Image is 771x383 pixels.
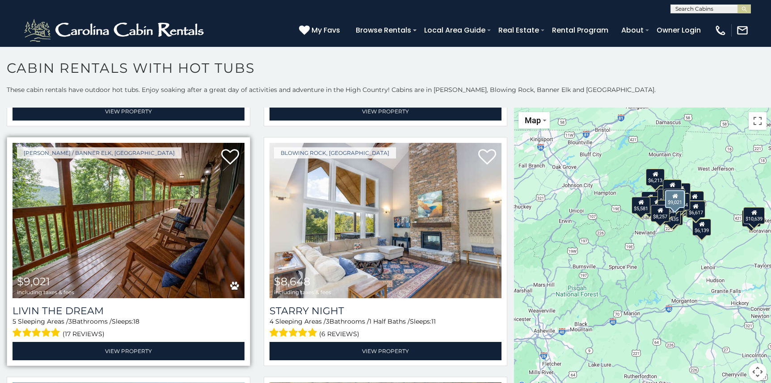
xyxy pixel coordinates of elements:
[221,148,239,167] a: Add to favorites
[63,328,105,340] span: (17 reviews)
[686,191,704,208] div: $5,978
[13,143,244,298] img: Livin the Dream
[270,305,501,317] a: Starry Night
[658,189,677,206] div: $6,077
[270,143,501,298] a: Starry Night $8,648 including taxes & fees
[22,17,208,44] img: White-1-2.png
[548,22,613,38] a: Rental Program
[641,191,660,208] div: $6,896
[17,289,74,295] span: including taxes & fees
[687,201,705,218] div: $6,617
[13,317,16,325] span: 5
[17,275,50,288] span: $9,021
[274,147,396,158] a: Blowing Rock, [GEOGRAPHIC_DATA]
[749,112,767,130] button: Toggle fullscreen view
[736,24,749,37] img: mail-regular-white.png
[655,186,674,203] div: $8,093
[518,112,550,129] button: Change map style
[664,189,685,206] div: $14,076
[312,25,340,36] span: My Favs
[13,342,244,360] a: View Property
[693,219,712,236] div: $6,139
[714,24,727,37] img: phone-regular-white.png
[274,289,331,295] span: including taxes & fees
[494,22,543,38] a: Real Estate
[68,317,72,325] span: 3
[431,317,436,325] span: 11
[525,116,541,125] span: Map
[270,102,501,121] a: View Property
[351,22,416,38] a: Browse Rentals
[17,147,181,158] a: [PERSON_NAME] / Banner Elk, [GEOGRAPHIC_DATA]
[270,342,501,360] a: View Property
[270,317,274,325] span: 4
[270,317,501,340] div: Sleeping Areas / Bathrooms / Sleeps:
[663,179,682,196] div: $4,162
[744,207,765,224] div: $10,639
[13,305,244,317] a: Livin the Dream
[652,22,705,38] a: Owner Login
[326,317,329,325] span: 3
[270,143,501,298] img: Starry Night
[663,195,684,212] div: $13,563
[658,200,677,217] div: $9,984
[13,143,244,298] a: Livin the Dream $9,021 including taxes & fees
[749,363,767,381] button: Map camera controls
[742,210,761,227] div: $3,922
[478,148,496,167] a: Add to favorites
[666,190,685,208] div: $9,021
[319,328,359,340] span: (6 reviews)
[299,25,342,36] a: My Favs
[651,205,670,222] div: $8,257
[646,169,665,186] div: $6,213
[13,317,244,340] div: Sleeping Areas / Bathrooms / Sleeps:
[133,317,139,325] span: 18
[617,22,648,38] a: About
[13,102,244,121] a: View Property
[420,22,490,38] a: Local Area Guide
[686,200,704,217] div: $6,252
[274,275,310,288] span: $8,648
[369,317,410,325] span: 1 Half Baths /
[632,197,651,214] div: $5,581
